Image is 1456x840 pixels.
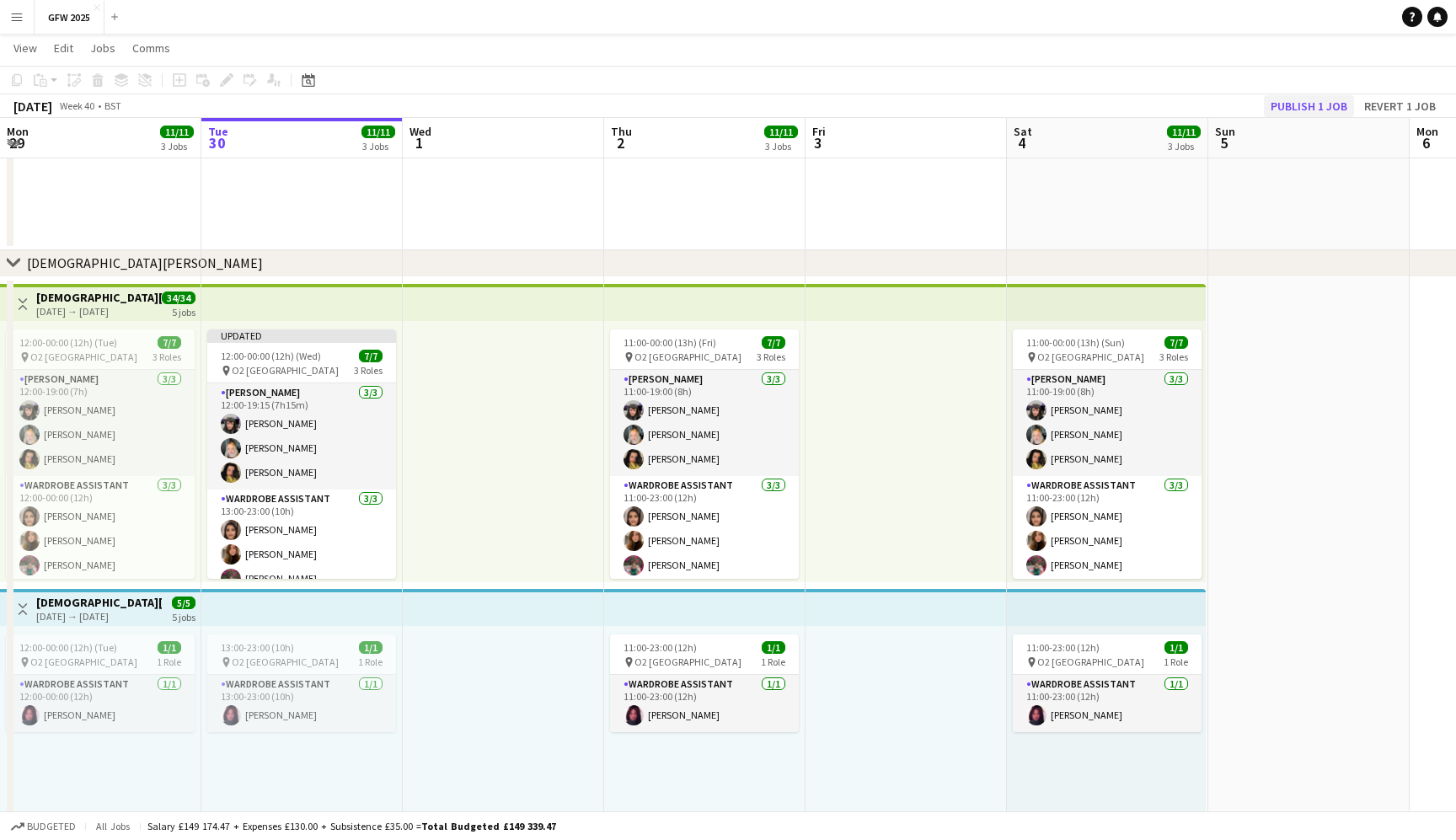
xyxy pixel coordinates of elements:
span: 2 [608,133,632,152]
span: 1/1 [359,641,383,654]
span: Mon [7,124,29,139]
span: O2 [GEOGRAPHIC_DATA] [232,655,339,668]
app-card-role: Wardrobe Assistant1/112:00-00:00 (12h)[PERSON_NAME] [6,675,195,732]
h3: [DEMOGRAPHIC_DATA][PERSON_NAME] O2 (Can do all dates) [36,290,162,305]
app-job-card: 11:00-23:00 (12h)1/1 O2 [GEOGRAPHIC_DATA]1 RoleWardrobe Assistant1/111:00-23:00 (12h)[PERSON_NAME] [1013,634,1202,732]
span: 4 [1011,133,1032,152]
div: 3 Jobs [1168,140,1200,152]
span: Comms [132,40,170,56]
div: 3 Jobs [161,140,193,152]
span: 1 Role [761,655,785,668]
span: Sat [1014,124,1032,139]
span: Tue [208,124,228,139]
span: 7/7 [359,350,383,362]
span: 5/5 [172,597,195,609]
span: Total Budgeted £149 339.47 [421,820,556,832]
div: [DATE] [13,98,52,115]
span: All jobs [93,820,133,832]
span: 6 [1414,133,1438,152]
div: [DEMOGRAPHIC_DATA][PERSON_NAME] [27,254,263,271]
app-card-role: [PERSON_NAME]3/311:00-19:00 (8h)[PERSON_NAME][PERSON_NAME][PERSON_NAME] [1013,370,1202,476]
app-job-card: 13:00-23:00 (10h)1/1 O2 [GEOGRAPHIC_DATA]1 RoleWardrobe Assistant1/113:00-23:00 (10h)[PERSON_NAME] [207,634,396,732]
span: 7/7 [762,336,785,349]
a: Edit [47,37,80,59]
span: O2 [GEOGRAPHIC_DATA] [1037,655,1144,668]
h3: [DEMOGRAPHIC_DATA][PERSON_NAME] O2 (Late additional person) [36,595,162,610]
span: 11:00-00:00 (13h) (Fri) [624,336,716,349]
app-card-role: [PERSON_NAME]3/312:00-19:00 (7h)[PERSON_NAME][PERSON_NAME][PERSON_NAME] [6,370,195,476]
span: 30 [206,133,228,152]
app-card-role: [PERSON_NAME]3/312:00-19:15 (7h15m)[PERSON_NAME][PERSON_NAME][PERSON_NAME] [207,383,396,490]
span: View [13,40,37,56]
span: 1 [407,133,431,152]
span: 12:00-00:00 (12h) (Wed) [221,350,321,362]
span: 12:00-00:00 (12h) (Tue) [19,336,117,349]
app-card-role: Wardrobe Assistant3/312:00-00:00 (12h)[PERSON_NAME][PERSON_NAME][PERSON_NAME] [6,476,195,582]
span: 1 Role [1164,655,1188,668]
span: Edit [54,40,73,56]
span: 13:00-23:00 (10h) [221,641,294,654]
app-card-role: Wardrobe Assistant1/111:00-23:00 (12h)[PERSON_NAME] [610,675,799,732]
span: 34/34 [162,292,195,304]
span: 3 Roles [153,350,181,363]
div: 5 jobs [172,609,195,623]
span: 11/11 [764,126,798,138]
span: 3 Roles [757,350,785,363]
button: GFW 2025 [35,1,104,34]
div: 3 Jobs [765,140,797,152]
div: [DATE] → [DATE] [36,610,162,623]
span: 29 [4,133,29,152]
span: Budgeted [27,821,76,832]
a: View [7,37,44,59]
a: Comms [126,37,177,59]
app-job-card: 12:00-00:00 (12h) (Tue)1/1 O2 [GEOGRAPHIC_DATA]1 RoleWardrobe Assistant1/112:00-00:00 (12h)[PERSO... [6,634,195,732]
span: 3 [810,133,826,152]
span: O2 [GEOGRAPHIC_DATA] [634,655,741,668]
app-job-card: Updated12:00-00:00 (12h) (Wed)7/7 O2 [GEOGRAPHIC_DATA]3 Roles[PERSON_NAME]3/312:00-19:15 (7h15m)[... [207,329,396,579]
app-job-card: 11:00-00:00 (13h) (Fri)7/7 O2 [GEOGRAPHIC_DATA]3 Roles[PERSON_NAME]3/311:00-19:00 (8h)[PERSON_NAM... [610,329,799,579]
span: 1/1 [762,641,785,654]
div: BST [104,99,121,112]
span: 3 Roles [354,364,383,377]
span: 11:00-00:00 (13h) (Sun) [1026,336,1125,349]
app-card-role: Wardrobe Assistant3/311:00-23:00 (12h)[PERSON_NAME][PERSON_NAME][PERSON_NAME] [1013,476,1202,582]
span: 11/11 [160,126,194,138]
div: Salary £149 174.47 + Expenses £130.00 + Subsistence £35.00 = [147,820,556,832]
div: Updated [207,329,396,343]
span: O2 [GEOGRAPHIC_DATA] [634,350,741,363]
app-job-card: 12:00-00:00 (12h) (Tue)7/7 O2 [GEOGRAPHIC_DATA]3 Roles[PERSON_NAME]3/312:00-19:00 (7h)[PERSON_NAM... [6,329,195,579]
app-card-role: Wardrobe Assistant3/313:00-23:00 (10h)[PERSON_NAME][PERSON_NAME][PERSON_NAME] [207,490,396,596]
app-card-role: Wardrobe Assistant3/311:00-23:00 (12h)[PERSON_NAME][PERSON_NAME][PERSON_NAME] [610,476,799,582]
span: 11/11 [1167,126,1201,138]
span: Mon [1416,124,1438,139]
span: 3 Roles [1159,350,1188,363]
span: 12:00-00:00 (12h) (Tue) [19,641,117,654]
button: Revert 1 job [1357,95,1443,117]
button: Budgeted [8,817,78,836]
app-card-role: Wardrobe Assistant1/111:00-23:00 (12h)[PERSON_NAME] [1013,675,1202,732]
span: 1 Role [157,655,181,668]
span: Jobs [90,40,115,56]
span: Thu [611,124,632,139]
span: 1 Role [358,655,383,668]
app-job-card: 11:00-23:00 (12h)1/1 O2 [GEOGRAPHIC_DATA]1 RoleWardrobe Assistant1/111:00-23:00 (12h)[PERSON_NAME] [610,634,799,732]
app-job-card: 11:00-00:00 (13h) (Sun)7/7 O2 [GEOGRAPHIC_DATA]3 Roles[PERSON_NAME]3/311:00-19:00 (8h)[PERSON_NAM... [1013,329,1202,579]
span: 1/1 [158,641,181,654]
div: 3 Jobs [362,140,394,152]
span: 11:00-23:00 (12h) [1026,641,1100,654]
span: Sun [1215,124,1235,139]
span: Wed [409,124,431,139]
span: 11/11 [361,126,395,138]
div: 5 jobs [172,304,195,318]
span: 7/7 [158,336,181,349]
span: O2 [GEOGRAPHIC_DATA] [232,364,339,377]
span: Fri [812,124,826,139]
span: O2 [GEOGRAPHIC_DATA] [1037,350,1144,363]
